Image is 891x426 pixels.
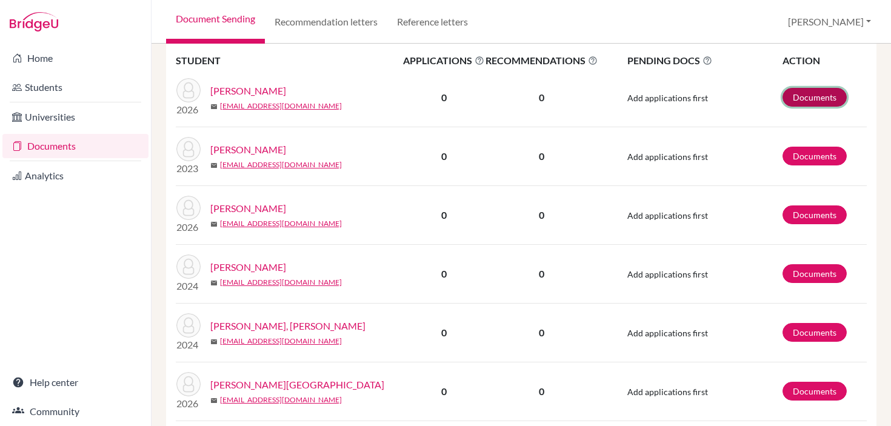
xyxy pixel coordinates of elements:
[176,137,201,161] img: Ahn, Seojun
[176,313,201,338] img: Amoh, Agnes Blessing
[627,210,708,221] span: Add applications first
[210,84,286,98] a: [PERSON_NAME]
[210,142,286,157] a: [PERSON_NAME]
[176,220,201,235] p: 2026
[486,90,598,105] p: 0
[441,150,447,162] b: 0
[210,279,218,287] span: mail
[441,209,447,221] b: 0
[220,101,342,111] a: [EMAIL_ADDRESS][DOMAIN_NAME]
[486,208,598,222] p: 0
[627,387,708,397] span: Add applications first
[210,338,218,345] span: mail
[220,277,342,288] a: [EMAIL_ADDRESS][DOMAIN_NAME]
[210,201,286,216] a: [PERSON_NAME]
[783,10,876,33] button: [PERSON_NAME]
[220,218,342,229] a: [EMAIL_ADDRESS][DOMAIN_NAME]
[627,269,708,279] span: Add applications first
[486,267,598,281] p: 0
[627,53,781,68] span: PENDING DOCS
[2,75,148,99] a: Students
[10,12,58,32] img: Bridge-U
[441,385,447,397] b: 0
[2,134,148,158] a: Documents
[210,378,384,392] a: [PERSON_NAME][GEOGRAPHIC_DATA]
[176,338,201,352] p: 2024
[783,264,847,283] a: Documents
[627,93,708,103] span: Add applications first
[176,279,201,293] p: 2024
[176,255,201,279] img: Alexandrova, Elena
[783,382,847,401] a: Documents
[2,370,148,394] a: Help center
[176,372,201,396] img: Andonova, Maraia
[486,53,598,68] span: RECOMMENDATIONS
[403,53,484,68] span: APPLICATIONS
[2,105,148,129] a: Universities
[2,164,148,188] a: Analytics
[210,103,218,110] span: mail
[176,196,201,220] img: Akulych, Kira
[176,53,402,68] th: STUDENT
[783,323,847,342] a: Documents
[783,88,847,107] a: Documents
[220,394,342,405] a: [EMAIL_ADDRESS][DOMAIN_NAME]
[210,162,218,169] span: mail
[210,397,218,404] span: mail
[210,319,365,333] a: [PERSON_NAME], [PERSON_NAME]
[2,46,148,70] a: Home
[441,92,447,103] b: 0
[486,384,598,399] p: 0
[486,149,598,164] p: 0
[627,151,708,162] span: Add applications first
[176,102,201,117] p: 2026
[783,147,847,165] a: Documents
[210,260,286,275] a: [PERSON_NAME]
[486,325,598,340] p: 0
[783,205,847,224] a: Documents
[627,328,708,338] span: Add applications first
[176,161,201,176] p: 2023
[2,399,148,424] a: Community
[441,327,447,338] b: 0
[220,336,342,347] a: [EMAIL_ADDRESS][DOMAIN_NAME]
[441,268,447,279] b: 0
[176,396,201,411] p: 2026
[782,53,867,68] th: ACTION
[176,78,201,102] img: Abadjiev, Stefan
[220,159,342,170] a: [EMAIL_ADDRESS][DOMAIN_NAME]
[210,221,218,228] span: mail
